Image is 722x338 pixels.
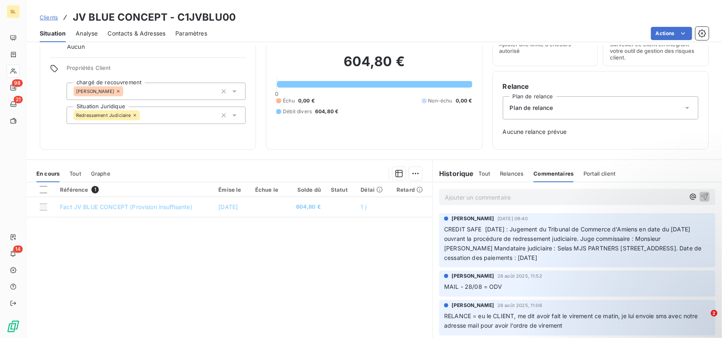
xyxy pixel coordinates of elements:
[433,169,474,179] h6: Historique
[397,186,427,193] div: Retard
[67,43,85,51] span: Aucun
[292,203,321,211] span: 604,80 €
[276,53,472,78] h2: 604,80 €
[500,170,524,177] span: Relances
[479,170,490,177] span: Tout
[108,29,165,38] span: Contacts & Adresses
[283,108,312,115] span: Débit divers
[711,310,717,317] span: 2
[651,27,692,40] button: Actions
[444,283,502,290] span: MAIL - 28/08 = ODV
[60,186,208,193] div: Référence
[40,29,66,38] span: Situation
[497,274,542,278] span: 28 août 2025, 11:52
[60,203,192,210] span: Fact JV BLUE CONCEPT (Provision insuffisante)
[694,310,714,330] iframe: Intercom live chat
[500,41,591,54] span: Ajouter une limite d’encours autorisé
[557,258,722,316] iframe: Intercom notifications message
[452,215,494,222] span: [PERSON_NAME]
[175,29,207,38] span: Paramètres
[452,302,494,309] span: [PERSON_NAME]
[503,81,698,91] h6: Relance
[7,5,20,18] div: SL
[91,170,110,177] span: Graphe
[218,203,238,210] span: [DATE]
[292,186,321,193] div: Solde dû
[315,108,338,115] span: 604,80 €
[123,88,130,95] input: Ajouter une valeur
[69,170,81,177] span: Tout
[444,226,703,261] span: CREDIT SAFE [DATE] : Jugement du Tribunal de Commerce d'Amiens en date du [DATE] ouvrant la procé...
[610,41,702,61] span: Surveiller ce client en intégrant votre outil de gestion des risques client.
[428,97,452,105] span: Non-échu
[533,170,574,177] span: Commentaires
[444,312,700,329] span: RELANCE = eu le CLIENT, me dit avoir fait le virement ce matin, je lui envoie sms avec notre adre...
[13,245,23,253] span: 14
[275,90,278,97] span: 0
[283,97,295,105] span: Échu
[497,303,542,308] span: 28 août 2025, 11:06
[73,10,236,25] h3: JV BLUE CONCEPT - C1JVBLU00
[255,186,282,193] div: Échue le
[40,13,58,21] a: Clients
[497,216,528,221] span: [DATE] 09:40
[456,97,472,105] span: 0,00 €
[14,96,23,103] span: 21
[218,186,245,193] div: Émise le
[40,14,58,21] span: Clients
[7,320,20,333] img: Logo LeanPay
[76,29,98,38] span: Analyse
[76,113,131,118] span: Redressement Judiciaire
[298,97,315,105] span: 0,00 €
[452,272,494,280] span: [PERSON_NAME]
[67,64,246,76] span: Propriétés Client
[361,203,366,210] span: 1 j
[503,128,698,136] span: Aucune relance prévue
[361,186,387,193] div: Délai
[12,79,23,87] span: 98
[76,89,114,94] span: [PERSON_NAME]
[510,104,553,112] span: Plan de relance
[583,170,615,177] span: Portail client
[140,112,146,119] input: Ajouter une valeur
[91,186,99,193] span: 1
[36,170,60,177] span: En cours
[331,186,351,193] div: Statut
